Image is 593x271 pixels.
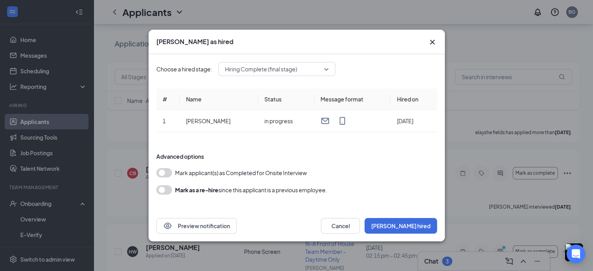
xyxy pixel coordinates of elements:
[175,185,327,195] div: since this applicant is a previous employee.
[428,37,437,47] button: Close
[258,110,314,132] td: in progress
[163,221,172,230] svg: Eye
[156,65,212,73] span: Choose a hired stage:
[338,116,347,126] svg: MobileSms
[428,37,437,47] svg: Cross
[156,89,180,110] th: #
[566,244,585,263] div: Open Intercom Messenger
[390,110,437,132] td: [DATE]
[390,89,437,110] th: Hired on
[225,63,297,75] span: Hiring Complete (final stage)
[156,37,234,46] h3: [PERSON_NAME] as hired
[314,89,390,110] th: Message format
[365,218,437,234] button: [PERSON_NAME] hired
[163,117,166,124] span: 1
[180,89,258,110] th: Name
[175,168,307,177] span: Mark applicant(s) as Completed for Onsite Interview
[156,152,437,160] div: Advanced options
[258,89,314,110] th: Status
[156,218,237,234] button: EyePreview notification
[320,116,330,126] svg: Email
[175,186,218,193] b: Mark as a re-hire
[180,110,258,132] td: [PERSON_NAME]
[321,218,360,234] button: Cancel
